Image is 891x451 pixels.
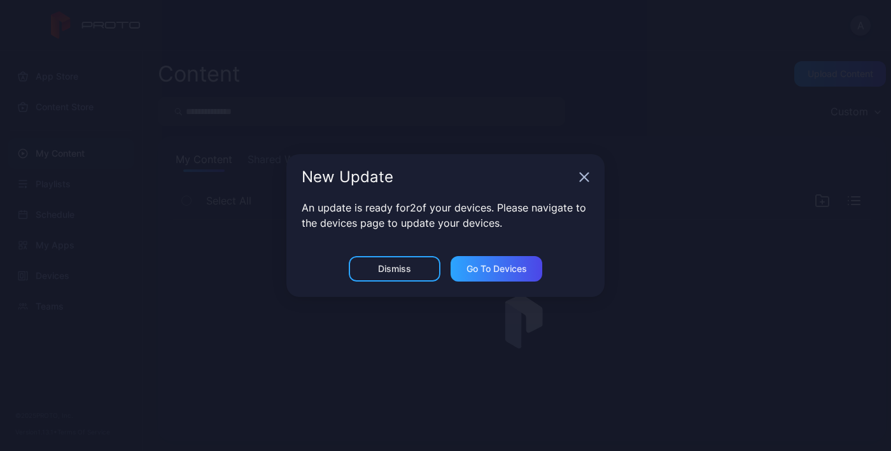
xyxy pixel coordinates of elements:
[467,264,527,274] div: Go to devices
[378,264,411,274] div: Dismiss
[302,169,574,185] div: New Update
[302,200,589,231] p: An update is ready for 2 of your devices. Please navigate to the devices page to update your devi...
[451,256,542,282] button: Go to devices
[349,256,440,282] button: Dismiss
